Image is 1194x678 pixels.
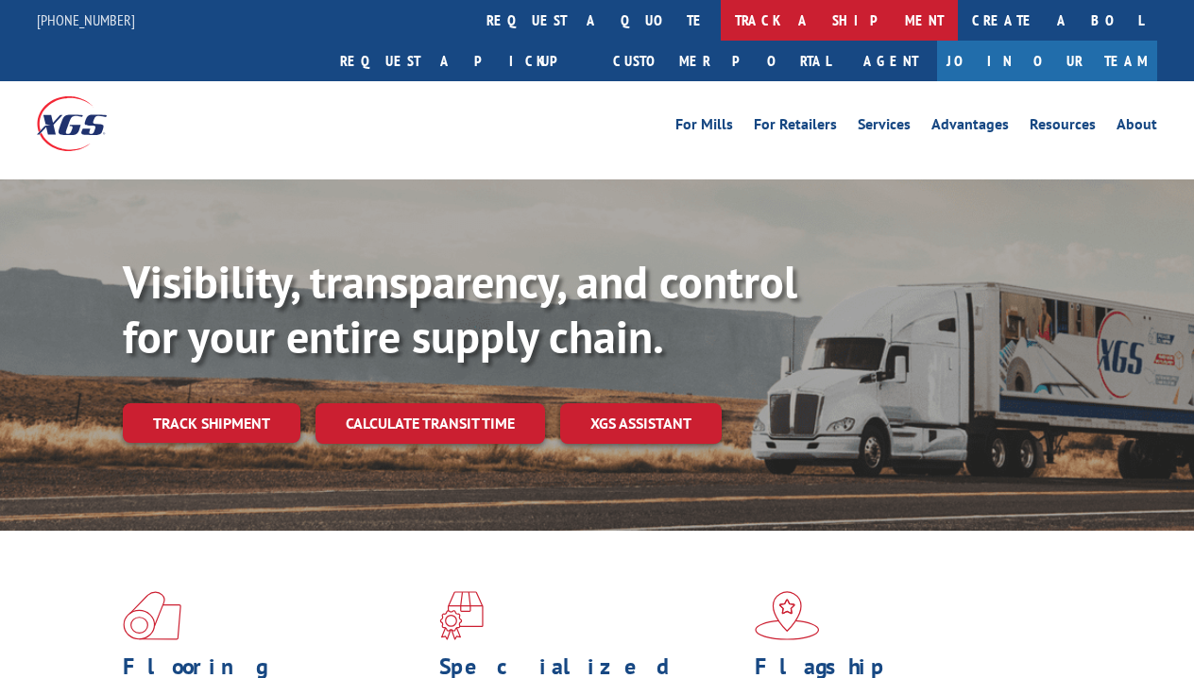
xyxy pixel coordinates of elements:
[755,591,820,640] img: xgs-icon-flagship-distribution-model-red
[439,591,484,640] img: xgs-icon-focused-on-flooring-red
[123,252,797,365] b: Visibility, transparency, and control for your entire supply chain.
[858,117,911,138] a: Services
[560,403,722,444] a: XGS ASSISTANT
[754,117,837,138] a: For Retailers
[1117,117,1157,138] a: About
[599,41,844,81] a: Customer Portal
[931,117,1009,138] a: Advantages
[1030,117,1096,138] a: Resources
[675,117,733,138] a: For Mills
[123,403,300,443] a: Track shipment
[937,41,1157,81] a: Join Our Team
[37,10,135,29] a: [PHONE_NUMBER]
[123,591,181,640] img: xgs-icon-total-supply-chain-intelligence-red
[316,403,545,444] a: Calculate transit time
[844,41,937,81] a: Agent
[326,41,599,81] a: Request a pickup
